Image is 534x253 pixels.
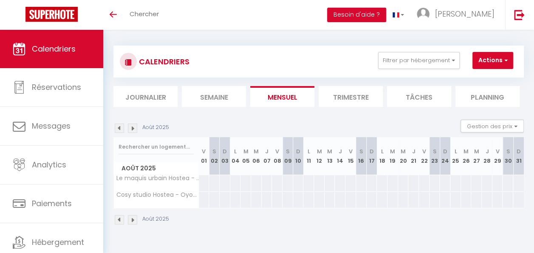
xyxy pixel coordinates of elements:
[367,137,377,175] th: 17
[254,147,259,155] abbr: M
[182,86,246,107] li: Semaine
[243,147,249,155] abbr: M
[474,147,479,155] abbr: M
[296,147,300,155] abbr: D
[378,52,460,69] button: Filtrer par hébergement
[142,124,169,132] p: Août 2025
[142,215,169,223] p: Août 2025
[359,147,363,155] abbr: S
[240,137,251,175] th: 05
[454,147,457,155] abbr: L
[283,137,293,175] th: 09
[234,147,237,155] abbr: L
[32,237,84,247] span: Hébergement
[381,147,384,155] abbr: L
[349,147,353,155] abbr: V
[327,147,332,155] abbr: M
[450,137,461,175] th: 25
[262,137,272,175] th: 07
[272,137,283,175] th: 08
[314,137,325,175] th: 12
[113,86,178,107] li: Journalier
[115,175,200,181] span: Le maquis urbain Hostea - [GEOGRAPHIC_DATA]
[440,137,450,175] th: 24
[286,147,290,155] abbr: S
[370,147,374,155] abbr: D
[461,137,472,175] th: 26
[25,7,78,22] img: Super Booking
[513,137,524,175] th: 31
[223,147,227,155] abbr: D
[319,86,383,107] li: Trimestre
[335,137,345,175] th: 14
[32,43,76,54] span: Calendriers
[293,137,304,175] th: 10
[32,121,71,131] span: Messages
[422,147,426,155] abbr: V
[130,9,159,18] span: Chercher
[472,52,513,69] button: Actions
[202,147,206,155] abbr: V
[435,9,494,19] span: [PERSON_NAME]
[492,137,503,175] th: 29
[398,137,409,175] th: 20
[443,147,447,155] abbr: D
[417,8,429,20] img: ...
[32,82,81,92] span: Réservations
[114,162,198,175] span: Août 2025
[212,147,216,155] abbr: S
[327,8,386,22] button: Besoin d'aide ?
[325,137,335,175] th: 13
[230,137,241,175] th: 04
[412,147,415,155] abbr: J
[496,147,500,155] abbr: V
[463,147,469,155] abbr: M
[390,147,395,155] abbr: M
[32,159,66,170] span: Analytics
[209,137,220,175] th: 02
[387,137,398,175] th: 19
[419,137,429,175] th: 22
[485,147,489,155] abbr: J
[517,147,521,155] abbr: D
[429,137,440,175] th: 23
[32,198,72,209] span: Paiements
[275,147,279,155] abbr: V
[455,86,520,107] li: Planning
[250,86,314,107] li: Mensuel
[137,52,189,71] h3: CALENDRIERS
[339,147,342,155] abbr: J
[387,86,451,107] li: Tâches
[356,137,367,175] th: 16
[119,139,194,155] input: Rechercher un logement...
[308,147,310,155] abbr: L
[482,137,492,175] th: 28
[345,137,356,175] th: 15
[408,137,419,175] th: 21
[303,137,314,175] th: 11
[432,147,436,155] abbr: S
[471,137,482,175] th: 27
[503,137,513,175] th: 30
[199,137,209,175] th: 01
[506,147,510,155] abbr: S
[514,9,525,20] img: logout
[461,120,524,132] button: Gestion des prix
[251,137,262,175] th: 06
[377,137,387,175] th: 18
[265,147,268,155] abbr: J
[401,147,406,155] abbr: M
[115,192,200,198] span: Cosy studio Hostea - Oyonnax
[220,137,230,175] th: 03
[316,147,322,155] abbr: M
